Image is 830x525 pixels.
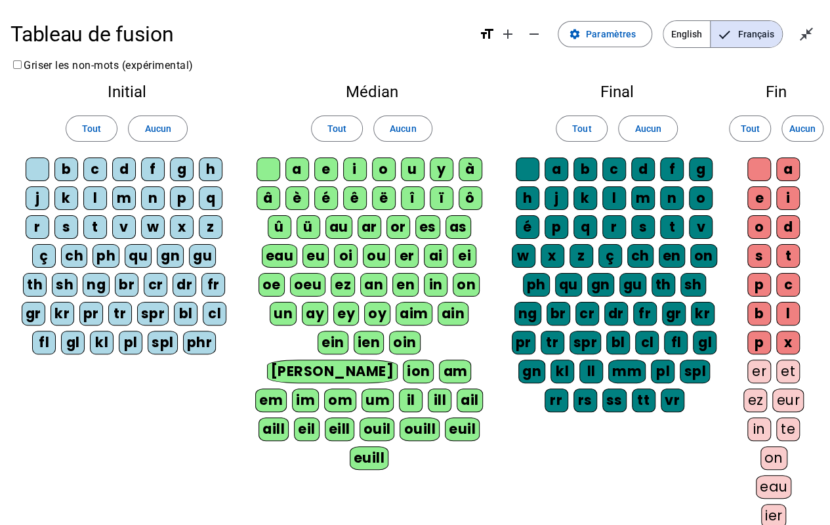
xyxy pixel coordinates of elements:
div: f [660,157,684,181]
div: tr [541,331,564,354]
div: dr [173,273,196,297]
button: Quitter le plein écran [793,21,820,47]
div: n [660,186,684,210]
div: ss [602,388,627,412]
div: qu [125,244,152,268]
span: Tout [327,121,346,136]
div: e [314,157,338,181]
div: eur [772,388,804,412]
div: a [285,157,309,181]
div: gu [619,273,646,297]
div: w [512,244,535,268]
div: ei [453,244,476,268]
div: gn [518,360,545,383]
div: gn [157,244,184,268]
div: j [545,186,568,210]
div: cl [203,302,226,325]
button: Tout [729,115,771,142]
div: à [459,157,482,181]
div: or [386,215,410,239]
div: b [747,302,771,325]
span: Tout [572,121,591,136]
div: sh [680,273,706,297]
mat-icon: settings [569,28,581,40]
div: il [399,388,423,412]
div: l [776,302,800,325]
div: t [776,244,800,268]
div: ein [318,331,348,354]
div: oin [389,331,421,354]
div: d [776,215,800,239]
div: pl [119,331,142,354]
div: cr [144,273,167,297]
div: mm [608,360,646,383]
div: î [401,186,425,210]
div: cl [635,331,659,354]
div: bl [174,302,197,325]
div: ien [354,331,384,354]
div: im [292,388,319,412]
div: b [573,157,597,181]
div: u [401,157,425,181]
div: en [659,244,685,268]
span: Aucun [789,121,816,136]
div: s [631,215,655,239]
div: ou [363,244,390,268]
button: Paramètres [558,21,652,47]
span: English [663,21,710,47]
mat-icon: remove [526,26,542,42]
div: pr [79,302,103,325]
div: spr [570,331,602,354]
div: kr [691,302,715,325]
div: o [372,157,396,181]
div: ô [459,186,482,210]
div: spr [137,302,169,325]
div: ph [523,273,550,297]
div: er [747,360,771,383]
div: a [776,157,800,181]
div: ouill [400,417,439,441]
div: eau [756,475,792,499]
div: te [776,417,800,441]
div: û [268,215,291,239]
div: ch [627,244,654,268]
div: â [257,186,280,210]
h1: Tableau de fusion [10,13,468,55]
h2: Fin [743,84,809,100]
div: s [54,215,78,239]
button: Tout [66,115,117,142]
button: Augmenter la taille de la police [495,21,521,47]
div: spl [680,360,710,383]
div: k [573,186,597,210]
div: è [285,186,309,210]
div: a [545,157,568,181]
div: é [314,186,338,210]
mat-button-toggle-group: Language selection [663,20,783,48]
button: Tout [311,115,363,142]
div: l [83,186,107,210]
h2: Initial [21,84,232,100]
mat-icon: close_fullscreen [799,26,814,42]
div: kl [90,331,114,354]
div: p [747,331,771,354]
div: k [54,186,78,210]
span: Paramètres [586,26,636,42]
div: v [112,215,136,239]
div: spl [148,331,178,354]
div: n [141,186,165,210]
div: é [516,215,539,239]
div: um [362,388,394,412]
div: ouil [360,417,395,441]
div: euill [350,446,388,470]
div: r [26,215,49,239]
div: eill [325,417,354,441]
div: p [747,273,771,297]
div: rr [545,388,568,412]
div: phr [183,331,217,354]
div: eau [262,244,298,268]
div: on [760,446,787,470]
div: eil [294,417,320,441]
div: fl [664,331,688,354]
mat-icon: add [500,26,516,42]
div: z [199,215,222,239]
